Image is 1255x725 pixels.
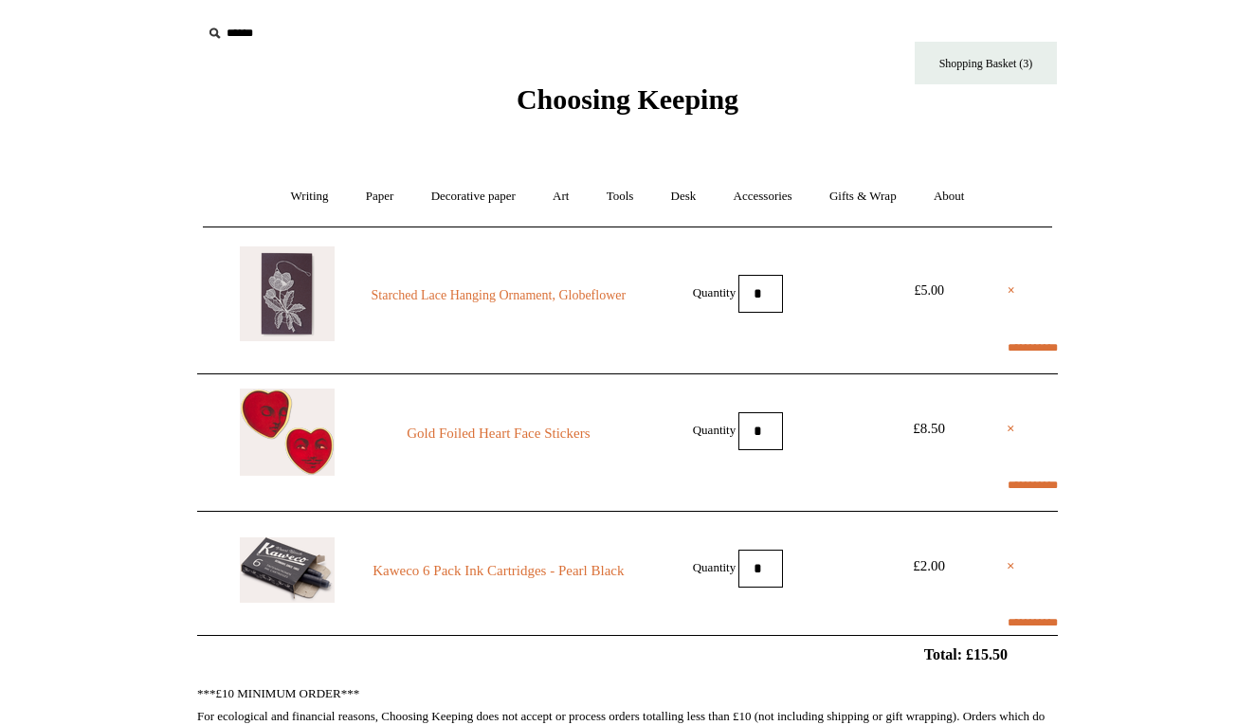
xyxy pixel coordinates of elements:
[1007,554,1015,577] a: ×
[1008,280,1015,302] a: ×
[886,417,972,440] div: £8.50
[1007,417,1015,440] a: ×
[370,422,627,444] a: Gold Foiled Heart Face Stickers
[915,42,1057,84] a: Shopping Basket (3)
[693,559,737,573] label: Quantity
[274,172,346,222] a: Writing
[414,172,533,222] a: Decorative paper
[240,389,335,476] img: Gold Foiled Heart Face Stickers
[154,645,1101,663] h2: Total: £15.50
[240,537,335,603] img: Kaweco 6 Pack Ink Cartridges - Pearl Black
[370,284,627,307] a: Starched Lace Hanging Ornament, Globeflower
[654,172,714,222] a: Desk
[536,172,586,222] a: Art
[886,280,972,302] div: £5.00
[717,172,809,222] a: Accessories
[517,99,738,112] a: Choosing Keeping
[693,422,737,436] label: Quantity
[917,172,982,222] a: About
[517,83,738,115] span: Choosing Keeping
[349,172,411,222] a: Paper
[590,172,651,222] a: Tools
[693,284,737,299] label: Quantity
[812,172,914,222] a: Gifts & Wrap
[370,559,627,582] a: Kaweco 6 Pack Ink Cartridges - Pearl Black
[240,246,335,341] img: Starched Lace Hanging Ornament, Globeflower
[886,554,972,577] div: £2.00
